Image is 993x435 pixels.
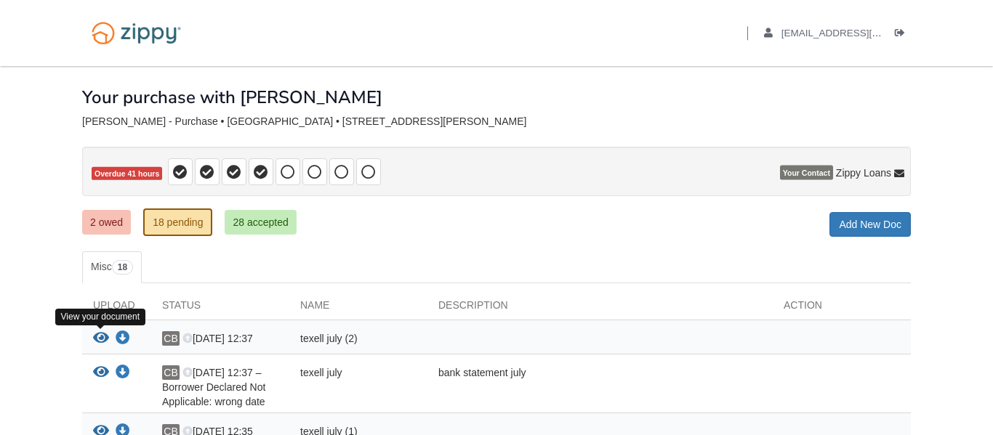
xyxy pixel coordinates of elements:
[82,251,142,283] a: Misc
[92,167,162,181] span: Overdue 41 hours
[781,28,948,38] span: txchris93@aol.com
[151,298,289,320] div: Status
[780,166,833,180] span: Your Contact
[116,333,130,345] a: Download texell july (2)
[225,210,296,235] a: 28 accepted
[116,367,130,379] a: Download texell july
[93,365,109,381] button: View texell july
[427,365,773,409] div: bank statement july
[829,212,911,237] a: Add New Doc
[289,298,427,320] div: Name
[300,333,358,344] span: texell july (2)
[764,28,948,42] a: edit profile
[82,115,911,128] div: [PERSON_NAME] - Purchase • [GEOGRAPHIC_DATA] • [STREET_ADDRESS][PERSON_NAME]
[836,166,891,180] span: Zippy Loans
[93,331,109,346] button: View texell july (2)
[143,208,212,236] a: 18 pending
[427,298,773,320] div: Description
[112,260,133,275] span: 18
[55,309,146,325] div: View your document
[300,367,342,378] span: texell july
[895,28,911,42] a: Log out
[82,88,382,107] h1: Your purchase with [PERSON_NAME]
[162,367,265,407] span: [DATE] 12:37 – Borrower Declared Not Applicable: wrong date
[773,298,911,320] div: Action
[182,333,253,344] span: [DATE] 12:37
[82,15,190,52] img: Logo
[162,331,180,346] span: CB
[82,210,131,235] a: 2 owed
[82,298,151,320] div: Upload
[162,365,180,380] span: CB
